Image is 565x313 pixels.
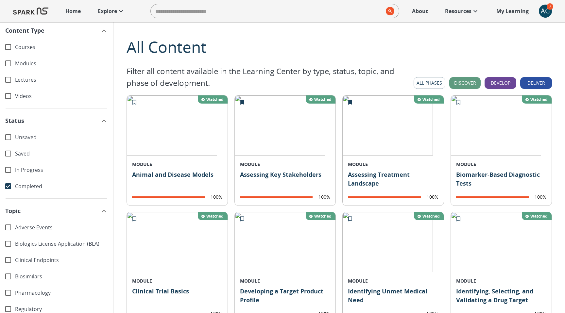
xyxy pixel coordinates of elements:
[422,213,440,219] p: Watched
[240,170,330,189] p: Assessing Key Stakeholders
[15,224,108,231] span: Adverse Events
[451,95,541,156] img: b7373c223b314d12880ad9ae5dcff7d6.png
[383,4,394,18] button: search
[314,213,332,219] p: Watched
[314,97,332,102] p: Watched
[15,305,108,313] span: Regulatory
[535,194,546,200] p: 100%
[348,196,420,198] span: completion progress of user
[451,212,541,272] img: c6e6a59b8eb743abb8b0797e8d505ce3.png
[5,26,44,35] span: Content Type
[520,77,552,89] button: Deliver
[132,170,222,189] p: Animal and Disease Models
[496,7,529,15] p: My Learning
[318,194,330,200] p: 100%
[239,99,246,106] svg: Remove from My Learning
[409,4,431,18] a: About
[131,216,138,222] svg: Add to My Learning
[239,216,246,222] svg: Add to My Learning
[127,35,552,59] div: All Content
[240,277,330,284] p: MODULE
[348,277,438,284] p: MODULE
[127,95,217,156] img: 34264c461842463cb2e814d896fb5fd3.png
[445,7,471,15] p: Resources
[206,97,224,102] p: Watched
[343,212,433,272] img: 4d7353ba80b041119018fe0fb124cfb5.png
[15,183,108,190] span: Completed
[240,161,330,168] p: MODULE
[485,77,516,89] button: Develop
[132,277,222,284] p: MODULE
[347,216,353,222] svg: Add to My Learning
[131,99,138,106] svg: Add to My Learning
[343,95,433,156] img: 731fcdaef19a46e7ae860e8dae007340.png
[240,196,313,198] span: completion progress of user
[15,150,108,157] span: Saved
[539,5,552,18] div: AG
[132,161,222,168] p: MODULE
[127,65,410,89] p: Filter all content available in the Learning Center by type, status, topic, and phase of developm...
[15,166,108,174] span: In Progress
[240,287,330,305] p: Developing a Target Product Profile
[15,256,108,264] span: Clinical Endpoints
[15,240,108,248] span: Biologics License Application (BLA)
[456,196,529,198] span: completion progress of user
[15,92,108,100] span: Videos
[15,273,108,280] span: Biosimilars
[456,277,546,284] p: MODULE
[5,206,21,215] span: Topic
[15,76,108,84] span: Lectures
[547,3,553,10] span: 7
[456,287,546,305] p: Identifying, Selecting, and Validating a Drug Target
[455,99,462,106] svg: Add to My Learning
[539,5,552,18] button: account of current user
[127,212,217,272] img: e27b7d1253744da789e48d2fb5ba0c84.png
[348,161,438,168] p: MODULE
[15,43,108,51] span: Courses
[414,77,445,89] button: All Phases
[94,4,128,18] a: Explore
[348,287,438,305] p: Identifying Unmet Medical Need
[347,99,353,106] svg: Remove from My Learning
[65,7,81,15] p: Home
[348,170,438,189] p: Assessing Treatment Landscape
[412,7,428,15] p: About
[132,287,222,305] p: Clinical Trial Basics
[427,194,438,200] p: 100%
[449,77,481,89] button: Discover
[15,289,108,297] span: Pharmacology
[5,116,24,125] span: Status
[456,170,546,189] p: Biomarker-Based Diagnostic Tests
[456,161,546,168] p: MODULE
[15,60,108,67] span: Modules
[98,7,117,15] p: Explore
[132,196,205,198] span: completion progress of user
[206,213,224,219] p: Watched
[530,213,548,219] p: Watched
[493,4,532,18] a: My Learning
[422,97,440,102] p: Watched
[530,97,548,102] p: Watched
[62,4,84,18] a: Home
[13,3,48,19] img: Logo of SPARK at Stanford
[15,134,108,141] span: Unsaved
[235,212,325,272] img: f1a7e4ea4c1246b58426d4de7b5376bf.png
[235,95,325,156] img: 05d117b945104fb1a4aee0e918a91379.png
[455,216,462,222] svg: Add to My Learning
[442,4,483,18] a: Resources
[211,194,222,200] p: 100%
